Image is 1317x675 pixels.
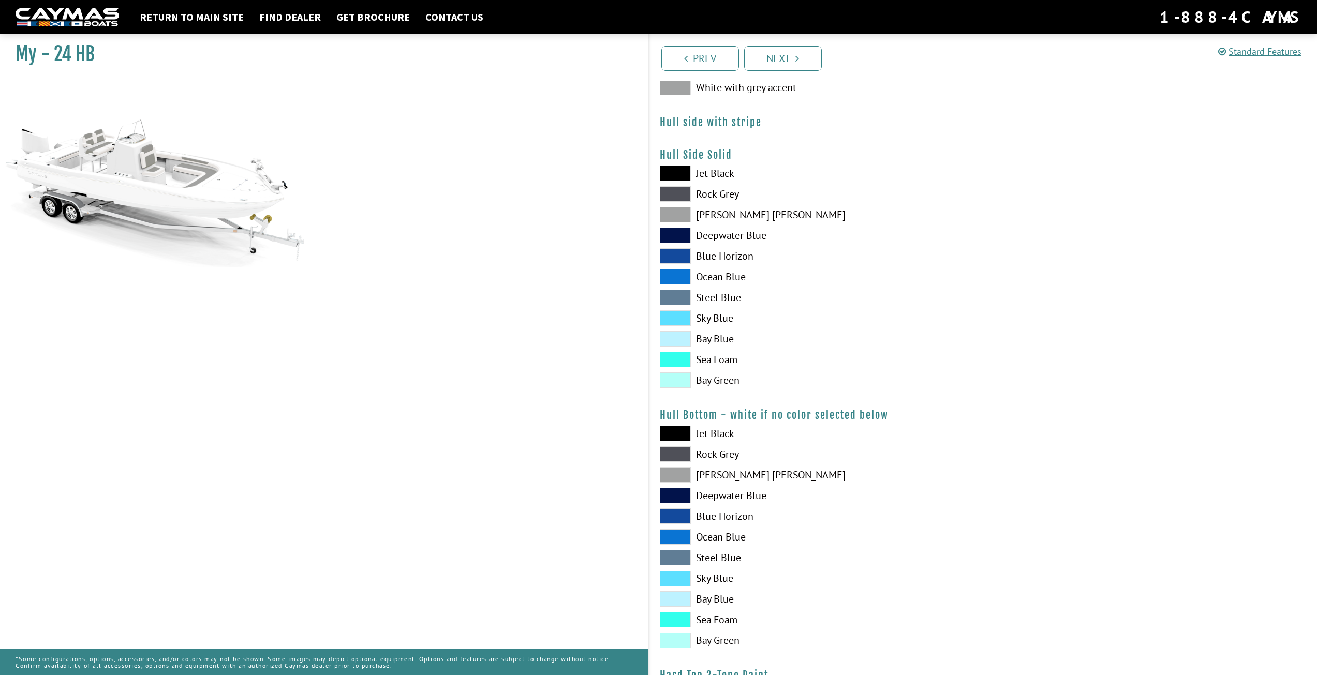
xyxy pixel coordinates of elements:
[331,10,415,24] a: Get Brochure
[660,331,973,347] label: Bay Blue
[660,571,973,586] label: Sky Blue
[420,10,489,24] a: Contact Us
[660,488,973,503] label: Deepwater Blue
[660,529,973,545] label: Ocean Blue
[660,207,973,222] label: [PERSON_NAME] [PERSON_NAME]
[135,10,249,24] a: Return to main site
[660,426,973,441] label: Jet Black
[16,650,633,674] p: *Some configurations, options, accessories, and/or colors may not be shown. Some images may depic...
[660,409,1307,422] h4: Hull Bottom - white if no color selected below
[660,446,973,462] label: Rock Grey
[660,80,973,95] label: White with grey accent
[16,8,119,27] img: white-logo-c9c8dbefe5ff5ceceb0f0178aa75bf4bb51f6bca0971e226c86eb53dfe498488.png
[660,467,973,483] label: [PERSON_NAME] [PERSON_NAME]
[660,550,973,565] label: Steel Blue
[660,310,973,326] label: Sky Blue
[660,508,973,524] label: Blue Horizon
[16,42,623,66] h1: My - 24 HB
[660,372,973,388] label: Bay Green
[254,10,326,24] a: Find Dealer
[1160,6,1301,28] div: 1-888-4CAYMAS
[660,591,973,607] label: Bay Blue
[661,46,739,71] a: Prev
[744,46,822,71] a: Next
[660,186,973,202] label: Rock Grey
[660,148,1307,161] h4: Hull Side Solid
[660,166,973,181] label: Jet Black
[660,290,973,305] label: Steel Blue
[660,248,973,264] label: Blue Horizon
[660,228,973,243] label: Deepwater Blue
[660,633,973,648] label: Bay Green
[1218,46,1301,57] a: Standard Features
[660,116,1307,129] h4: Hull side with stripe
[660,269,973,284] label: Ocean Blue
[660,612,973,627] label: Sea Foam
[660,352,973,367] label: Sea Foam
